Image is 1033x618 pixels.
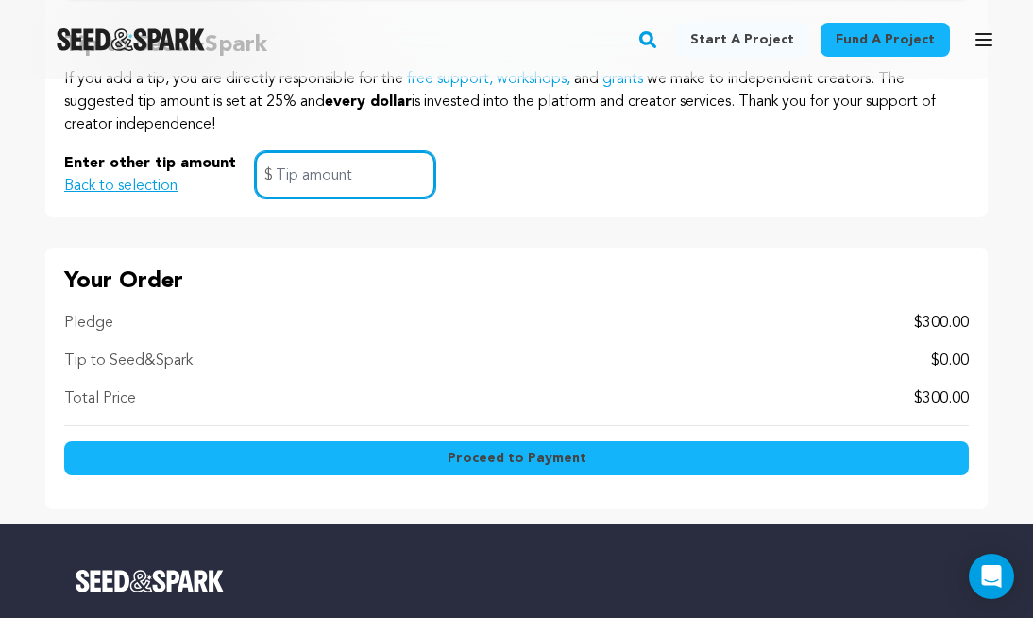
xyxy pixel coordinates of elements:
img: Seed&Spark Logo Dark Mode [57,28,205,51]
a: Fund a project [821,23,950,57]
p: Tip to Seed&Spark [64,350,193,372]
p: Your Order [64,266,969,297]
span: Proceed to Payment [448,449,586,468]
input: Tip amount [255,151,435,199]
p: $300.00 [914,312,969,335]
img: Seed&Spark Logo [76,570,224,592]
p: $0.00 [931,350,969,372]
div: Open Intercom Messenger [969,554,1014,599]
p: Enter other tip amount [64,152,236,175]
a: grants [602,72,643,87]
p: Total Price [64,387,136,410]
p: Pledge [64,312,113,335]
a: free support, workshops, [407,72,570,87]
a: Seed&Spark Homepage [76,570,957,592]
button: Back to selection [64,175,178,197]
p: If you add a tip, you are directly responsible for the and we make to independent creators. The s... [64,68,969,136]
button: Proceed to Payment [64,441,969,475]
a: Start a project [675,23,809,57]
p: $300.00 [914,387,969,410]
span: $ [264,164,273,187]
span: every dollar [325,94,412,110]
a: Seed&Spark Homepage [57,28,205,51]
